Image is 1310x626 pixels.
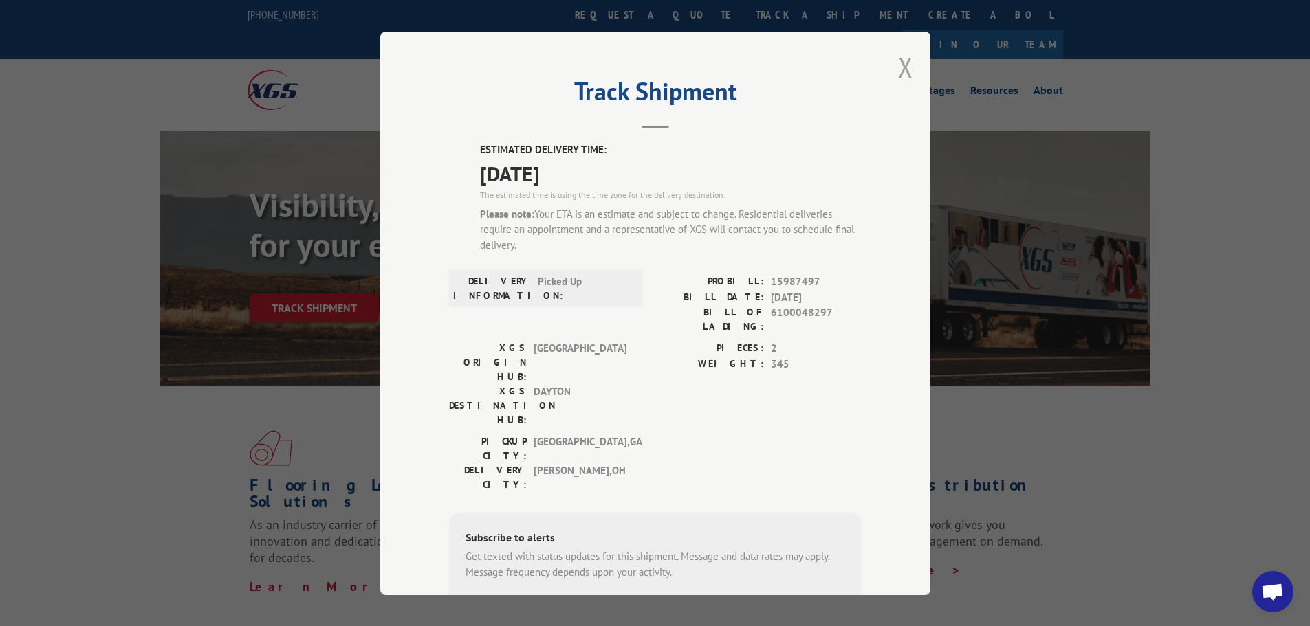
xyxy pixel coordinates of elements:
[480,188,862,201] div: The estimated time is using the time zone for the delivery destination.
[466,529,845,549] div: Subscribe to alerts
[466,549,845,580] div: Get texted with status updates for this shipment. Message and data rates may apply. Message frequ...
[655,289,764,305] label: BILL DATE:
[771,356,862,372] span: 345
[449,463,527,492] label: DELIVERY CITY:
[1252,571,1293,612] div: Open chat
[449,434,527,463] label: PICKUP CITY:
[480,142,862,158] label: ESTIMATED DELIVERY TIME:
[534,384,626,427] span: DAYTON
[453,274,531,303] label: DELIVERY INFORMATION:
[538,274,631,303] span: Picked Up
[480,157,862,188] span: [DATE]
[534,341,626,384] span: [GEOGRAPHIC_DATA]
[534,434,626,463] span: [GEOGRAPHIC_DATA] , GA
[771,274,862,290] span: 15987497
[655,356,764,372] label: WEIGHT:
[480,206,862,253] div: Your ETA is an estimate and subject to change. Residential deliveries require an appointment and ...
[771,305,862,334] span: 6100048297
[449,384,527,427] label: XGS DESTINATION HUB:
[655,274,764,290] label: PROBILL:
[655,341,764,357] label: PIECES:
[771,341,862,357] span: 2
[655,305,764,334] label: BILL OF LADING:
[898,49,913,85] button: Close modal
[449,341,527,384] label: XGS ORIGIN HUB:
[771,289,862,305] span: [DATE]
[449,82,862,108] h2: Track Shipment
[534,463,626,492] span: [PERSON_NAME] , OH
[480,207,534,220] strong: Please note:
